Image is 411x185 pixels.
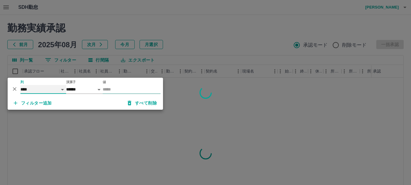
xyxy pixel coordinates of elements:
[9,98,57,109] button: フィルター追加
[20,80,24,84] label: 列
[66,80,76,84] label: 演算子
[10,84,19,94] button: 削除
[123,98,162,109] button: すべて削除
[103,80,106,84] label: 値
